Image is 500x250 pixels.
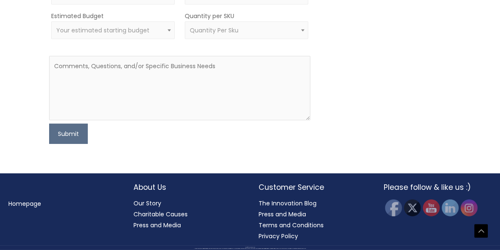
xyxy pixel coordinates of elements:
a: Homepage [8,199,41,208]
nav: Customer Service [259,198,367,242]
label: Estimated Budget [51,12,104,20]
div: All material on this Website, including design, text, images, logos and sounds, are owned by Cosm... [15,248,485,249]
a: Charitable Causes [134,210,188,218]
nav: Menu [8,198,117,209]
a: Our Story [134,199,161,207]
a: The Innovation Blog [259,199,317,207]
label: Quantity per SKU [185,12,234,20]
a: Privacy Policy [259,232,298,240]
button: Submit [49,124,88,144]
nav: About Us [134,198,242,231]
a: Terms and Conditions [259,221,324,229]
a: Press and Media [134,221,181,229]
h2: Please follow & like us :) [383,182,492,193]
span: Your estimated starting budget [56,26,149,35]
h2: Customer Service [259,182,367,193]
img: Facebook [385,199,402,216]
div: Copyright © 2025 [15,247,485,248]
a: Press and Media [259,210,306,218]
h2: About Us [134,182,242,193]
img: Twitter [404,199,421,216]
span: Quantity Per Sku [190,26,238,35]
